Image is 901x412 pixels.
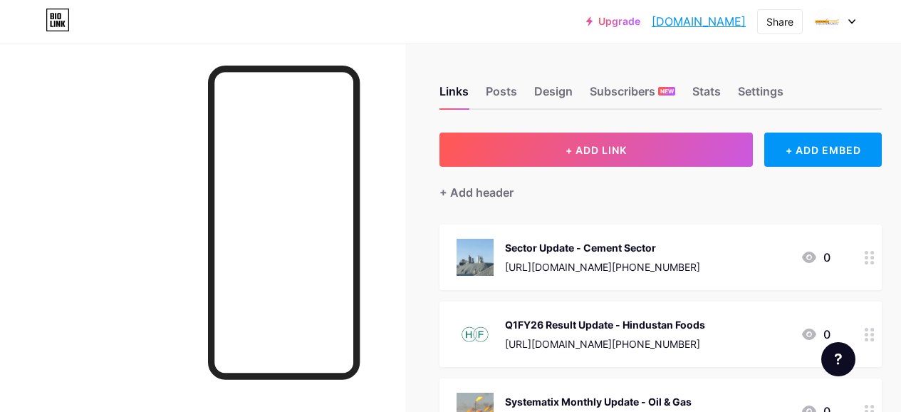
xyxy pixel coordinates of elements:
[486,83,517,108] div: Posts
[457,316,494,353] img: Q1FY26 Result Update - Hindustan Foods
[660,87,674,96] span: NEW
[439,133,753,167] button: + ADD LINK
[766,14,793,29] div: Share
[738,83,783,108] div: Settings
[692,83,721,108] div: Stats
[505,394,692,409] div: Systematix Monthly Update - Oil & Gas
[566,144,627,156] span: + ADD LINK
[439,184,514,201] div: + Add header
[590,83,675,108] div: Subscribers
[801,326,830,343] div: 0
[505,240,700,255] div: Sector Update - Cement Sector
[505,317,705,332] div: Q1FY26 Result Update - Hindustan Foods
[813,8,840,35] img: Systematix Group
[764,133,882,167] div: + ADD EMBED
[652,13,746,30] a: [DOMAIN_NAME]
[801,249,830,266] div: 0
[534,83,573,108] div: Design
[439,83,469,108] div: Links
[457,239,494,276] img: Sector Update - Cement Sector
[505,259,700,274] div: [URL][DOMAIN_NAME][PHONE_NUMBER]
[586,16,640,27] a: Upgrade
[505,336,705,351] div: [URL][DOMAIN_NAME][PHONE_NUMBER]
